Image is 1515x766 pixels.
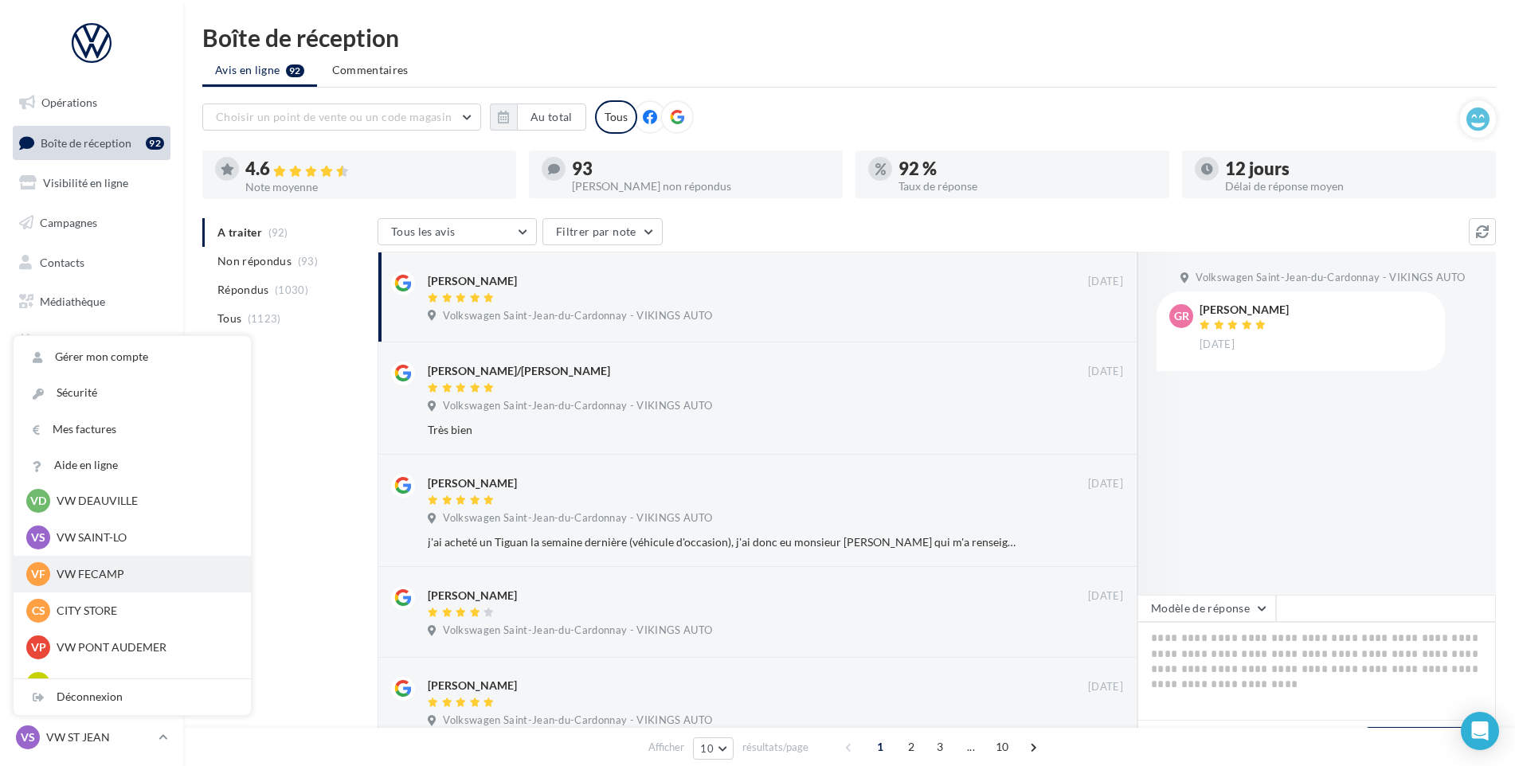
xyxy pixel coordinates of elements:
[428,534,1020,550] div: j'ai acheté un Tiguan la semaine dernière (véhicule d'occasion), j'ai donc eu monsieur [PERSON_NA...
[1088,477,1123,491] span: [DATE]
[927,734,953,760] span: 3
[1174,308,1189,324] span: Gr
[217,282,269,298] span: Répondus
[428,678,517,694] div: [PERSON_NAME]
[217,311,241,326] span: Tous
[30,493,46,509] span: VD
[10,417,174,464] a: Campagnes DataOnDemand
[391,225,456,238] span: Tous les avis
[1461,712,1499,750] div: Open Intercom Messenger
[443,713,712,728] span: Volkswagen Saint-Jean-du-Cardonnay - VIKINGS AUTO
[898,181,1157,192] div: Taux de réponse
[245,160,503,178] div: 4.6
[46,729,152,745] p: VW ST JEAN
[57,566,232,582] p: VW FECAMP
[898,160,1157,178] div: 92 %
[14,679,251,715] div: Déconnexion
[1200,338,1235,352] span: [DATE]
[21,729,35,745] span: VS
[43,176,128,190] span: Visibilité en ligne
[298,255,318,268] span: (93)
[1225,181,1483,192] div: Délai de réponse moyen
[989,734,1016,760] span: 10
[13,722,170,752] a: VS VW ST JEAN
[443,623,712,638] span: Volkswagen Saint-Jean-du-Cardonnay - VIKINGS AUTO
[1088,680,1123,694] span: [DATE]
[202,25,1496,49] div: Boîte de réception
[542,218,663,245] button: Filtrer par note
[40,334,93,348] span: Calendrier
[275,283,308,296] span: (1030)
[443,511,712,526] span: Volkswagen Saint-Jean-du-Cardonnay - VIKINGS AUTO
[428,422,1020,438] div: Très bien
[490,104,586,131] button: Au total
[1088,365,1123,379] span: [DATE]
[742,740,808,755] span: résultats/page
[146,137,164,150] div: 92
[1088,275,1123,289] span: [DATE]
[10,206,174,240] a: Campagnes
[31,530,45,545] span: VS
[41,96,97,109] span: Opérations
[10,285,174,319] a: Médiathèque
[40,295,105,308] span: Médiathèque
[248,312,281,325] span: (1123)
[31,566,45,582] span: VF
[648,740,684,755] span: Afficher
[958,734,984,760] span: ...
[428,273,517,289] div: [PERSON_NAME]
[14,447,251,483] a: Aide en ligne
[32,676,45,692] span: VL
[517,104,586,131] button: Au total
[32,603,45,619] span: CS
[14,412,251,447] a: Mes factures
[10,86,174,119] a: Opérations
[1137,595,1276,622] button: Modèle de réponse
[867,734,893,760] span: 1
[31,639,46,655] span: VP
[10,325,174,358] a: Calendrier
[57,603,232,619] p: CITY STORE
[57,639,232,655] p: VW PONT AUDEMER
[57,676,232,692] p: VW LISIEUX
[57,530,232,545] p: VW SAINT-LO
[217,253,292,269] span: Non répondus
[428,588,517,604] div: [PERSON_NAME]
[572,181,830,192] div: [PERSON_NAME] non répondus
[428,363,610,379] div: [PERSON_NAME]/[PERSON_NAME]
[216,110,452,123] span: Choisir un point de vente ou un code magasin
[14,339,251,375] a: Gérer mon compte
[245,182,503,193] div: Note moyenne
[595,100,637,134] div: Tous
[1225,160,1483,178] div: 12 jours
[57,493,232,509] p: VW DEAUVILLE
[693,737,734,760] button: 10
[700,742,714,755] span: 10
[1088,589,1123,604] span: [DATE]
[443,309,712,323] span: Volkswagen Saint-Jean-du-Cardonnay - VIKINGS AUTO
[378,218,537,245] button: Tous les avis
[428,475,517,491] div: [PERSON_NAME]
[10,166,174,200] a: Visibilité en ligne
[41,135,131,149] span: Boîte de réception
[332,62,409,78] span: Commentaires
[202,104,481,131] button: Choisir un point de vente ou un code magasin
[10,246,174,279] a: Contacts
[443,399,712,413] span: Volkswagen Saint-Jean-du-Cardonnay - VIKINGS AUTO
[1200,304,1289,315] div: [PERSON_NAME]
[898,734,924,760] span: 2
[14,375,251,411] a: Sécurité
[1196,271,1465,285] span: Volkswagen Saint-Jean-du-Cardonnay - VIKINGS AUTO
[10,126,174,160] a: Boîte de réception92
[10,365,174,412] a: PLV et print personnalisable
[40,255,84,268] span: Contacts
[572,160,830,178] div: 93
[40,216,97,229] span: Campagnes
